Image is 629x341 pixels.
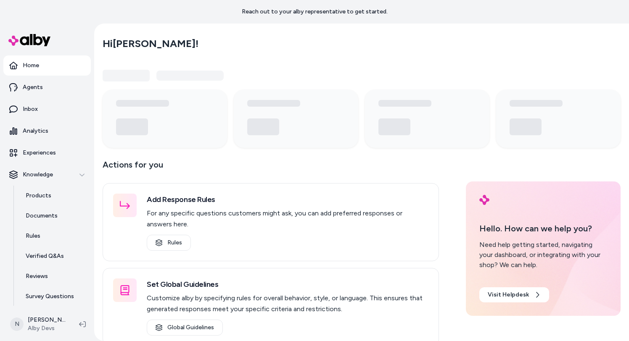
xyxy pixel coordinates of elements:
p: Experiences [23,149,56,157]
a: Reviews [17,266,91,286]
a: Experiences [3,143,91,163]
button: N[PERSON_NAME]Alby Devs [5,311,72,338]
p: Analytics [23,127,48,135]
a: Global Guidelines [147,320,223,336]
a: Documents [17,206,91,226]
p: Reach out to your alby representative to get started. [242,8,388,16]
a: Home [3,55,91,76]
img: alby Logo [479,195,489,205]
a: Rules [17,226,91,246]
a: Survey Questions [17,286,91,307]
span: N [10,317,24,331]
p: Products [26,191,51,200]
p: Actions for you [103,158,439,178]
h2: Hi [PERSON_NAME] ! [103,37,198,50]
p: Rules [26,232,40,240]
p: Reviews [26,272,48,281]
p: Agents [23,83,43,92]
p: For any specific questions customers might ask, you can add preferred responses or answers here. [147,208,428,230]
p: Knowledge [23,170,53,179]
p: Inbox [23,105,38,113]
p: [PERSON_NAME] [28,316,66,324]
button: Knowledge [3,165,91,185]
a: Rules [147,235,191,251]
h3: Add Response Rules [147,194,428,205]
a: Analytics [3,121,91,141]
p: Customize alby by specifying rules for overall behavior, style, or language. This ensures that ge... [147,293,428,315]
p: Survey Questions [26,292,74,301]
span: Alby Devs [28,324,66,333]
p: Verified Q&As [26,252,64,260]
a: Products [17,186,91,206]
p: Home [23,61,39,70]
a: Inbox [3,99,91,119]
a: Verified Q&As [17,246,91,266]
div: Need help getting started, navigating your dashboard, or integrating with your shop? We can help. [479,240,607,270]
a: Agents [3,77,91,97]
img: alby Logo [8,34,50,46]
a: Visit Helpdesk [479,287,549,302]
p: Hello. How can we help you? [479,222,607,235]
p: Documents [26,212,58,220]
h3: Set Global Guidelines [147,278,428,290]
